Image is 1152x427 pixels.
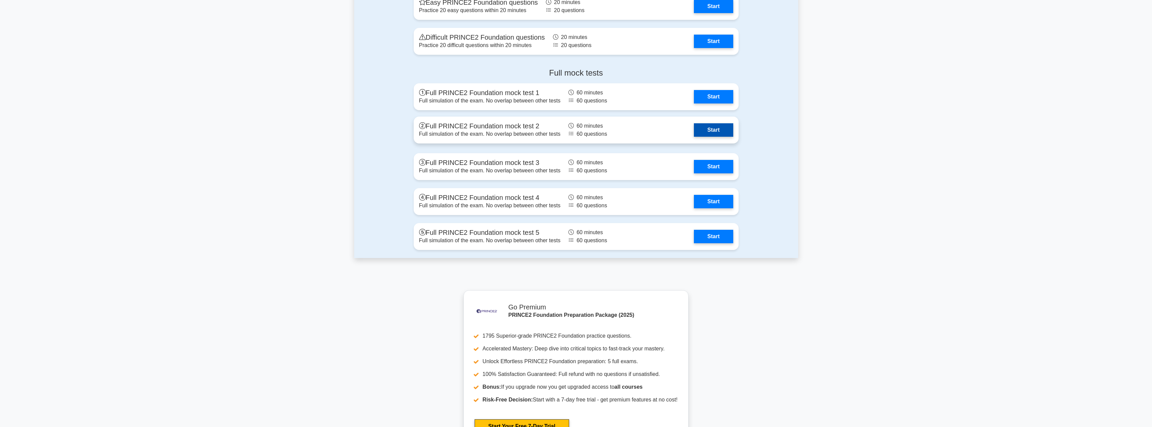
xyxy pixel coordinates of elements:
a: Start [694,35,733,48]
a: Start [694,90,733,103]
a: Start [694,195,733,208]
h4: Full mock tests [414,68,739,78]
a: Start [694,160,733,173]
a: Start [694,123,733,137]
a: Start [694,230,733,243]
